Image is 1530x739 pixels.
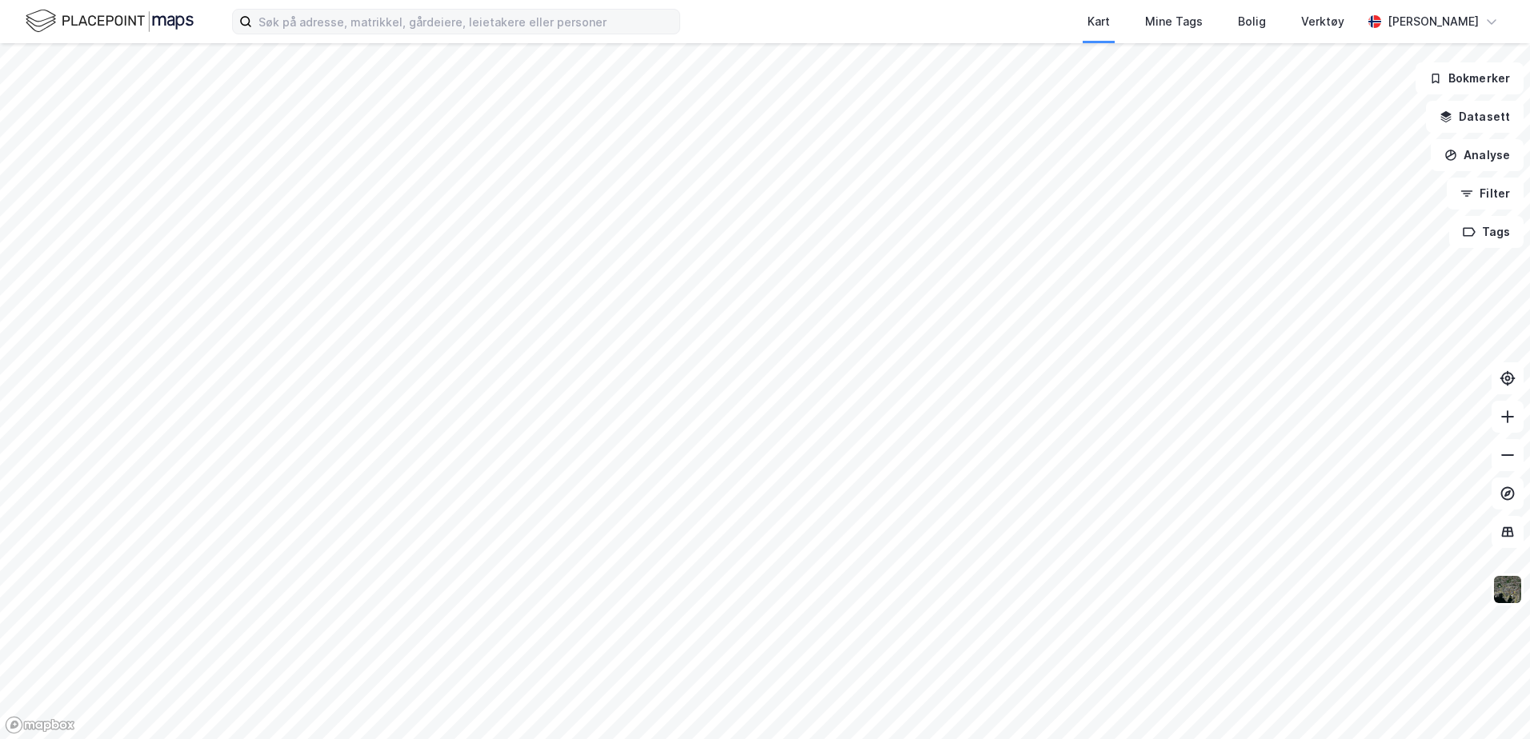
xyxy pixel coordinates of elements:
div: Mine Tags [1145,12,1203,31]
div: Verktøy [1301,12,1344,31]
input: Søk på adresse, matrikkel, gårdeiere, leietakere eller personer [252,10,679,34]
iframe: Chat Widget [1450,662,1530,739]
div: Kart [1087,12,1110,31]
div: [PERSON_NAME] [1388,12,1479,31]
div: Bolig [1238,12,1266,31]
img: logo.f888ab2527a4732fd821a326f86c7f29.svg [26,7,194,35]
